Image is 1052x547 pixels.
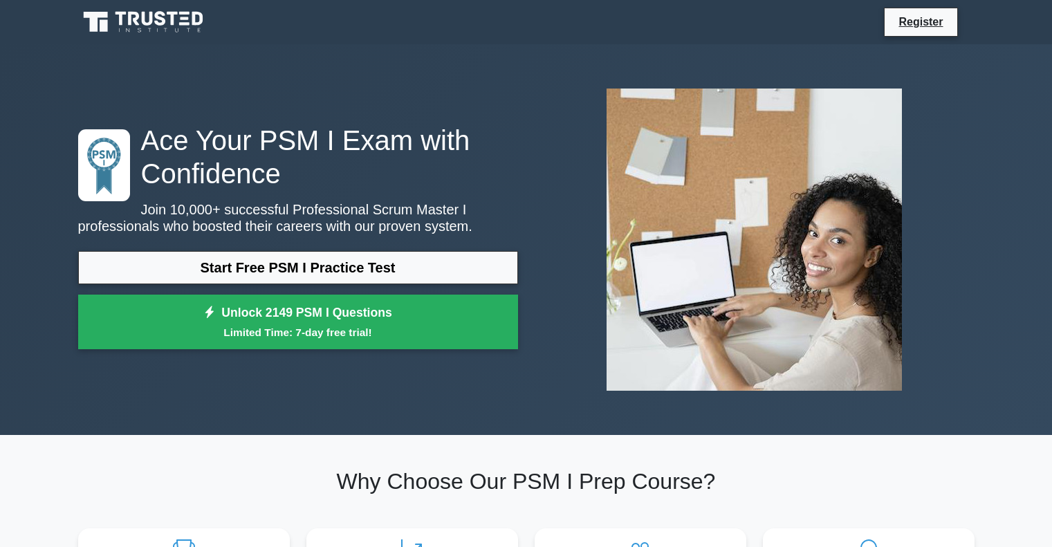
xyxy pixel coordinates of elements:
[78,124,518,190] h1: Ace Your PSM I Exam with Confidence
[78,201,518,234] p: Join 10,000+ successful Professional Scrum Master I professionals who boosted their careers with ...
[78,468,975,494] h2: Why Choose Our PSM I Prep Course?
[78,295,518,350] a: Unlock 2149 PSM I QuestionsLimited Time: 7-day free trial!
[890,13,951,30] a: Register
[78,251,518,284] a: Start Free PSM I Practice Test
[95,324,501,340] small: Limited Time: 7-day free trial!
